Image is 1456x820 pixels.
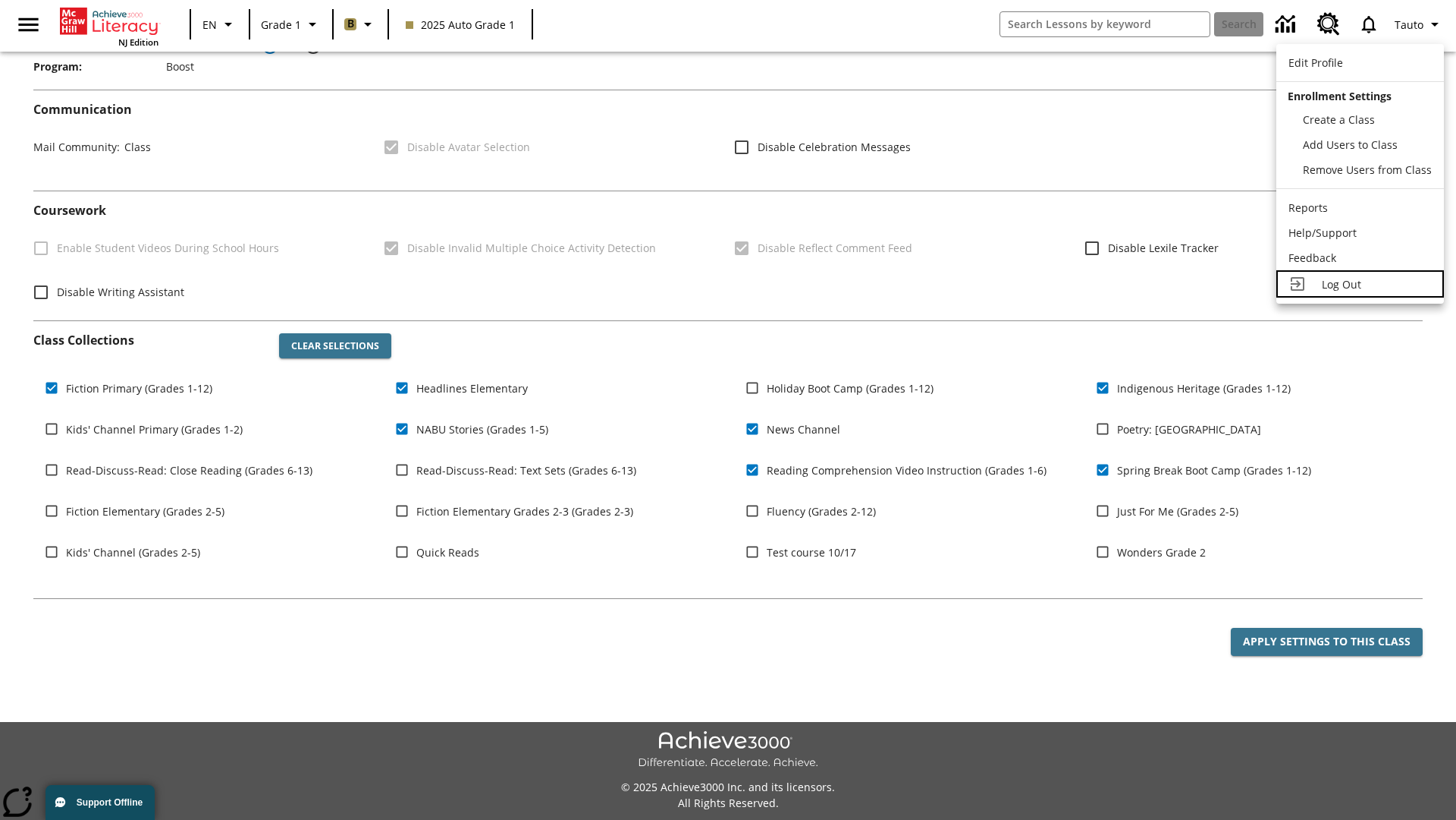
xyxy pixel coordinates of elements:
span: Create a Class [1303,112,1375,127]
span: Log Out [1322,277,1361,292]
span: Help/Support [1288,225,1357,240]
span: Reports [1288,200,1328,215]
span: Enrollment Settings [1288,89,1392,103]
span: Add Users to Class [1303,137,1398,152]
span: Remove Users from Class [1303,162,1432,177]
span: Edit Profile [1288,55,1343,70]
span: Feedback [1288,251,1336,265]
